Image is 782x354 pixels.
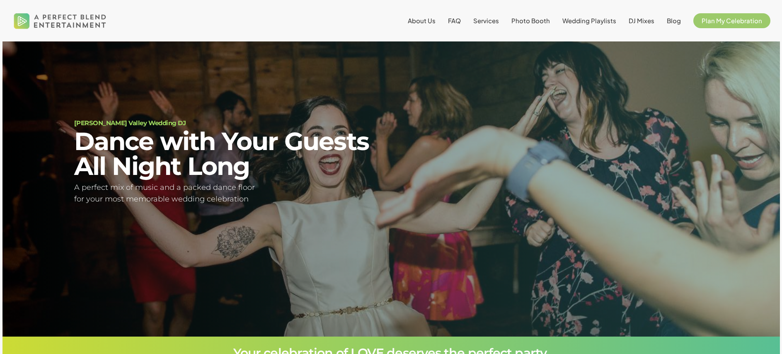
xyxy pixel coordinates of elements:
a: DJ Mixes [629,17,654,24]
span: Plan My Celebration [702,17,762,24]
h2: Dance with Your Guests All Night Long [74,129,381,179]
a: Blog [667,17,681,24]
h5: A perfect mix of music and a packed dance floor for your most memorable wedding celebration [74,182,381,206]
a: Photo Booth [511,17,550,24]
a: Plan My Celebration [693,17,770,24]
h1: [PERSON_NAME] Valley Wedding DJ [74,120,381,126]
a: About Us [408,17,436,24]
a: Services [473,17,499,24]
img: A Perfect Blend Entertainment [12,6,109,36]
a: FAQ [448,17,461,24]
a: Wedding Playlists [562,17,616,24]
